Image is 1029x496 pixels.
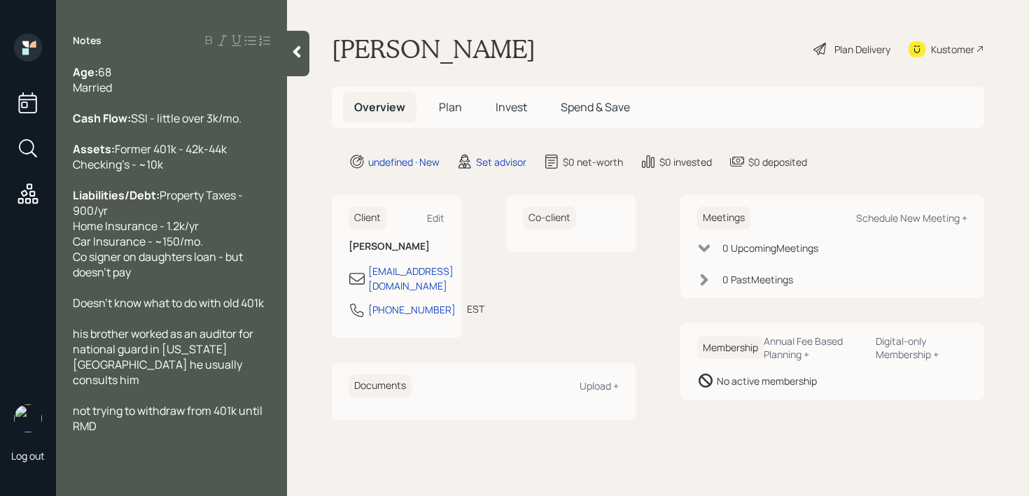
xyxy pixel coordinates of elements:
span: not trying to withdraw from 401k until RMD [73,403,265,434]
img: retirable_logo.png [14,404,42,432]
h6: Documents [349,374,412,397]
div: Upload + [580,379,619,392]
span: Plan [439,99,462,115]
div: Digital-only Membership + [876,334,967,361]
div: Schedule New Meeting + [856,211,967,225]
div: No active membership [717,374,817,388]
div: Kustomer [931,42,974,57]
span: his brother worked as an auditor for national guard in [US_STATE][GEOGRAPHIC_DATA] he usually con... [73,326,255,388]
div: 0 Upcoming Meeting s [722,241,818,255]
h6: Meetings [697,206,750,229]
span: Spend & Save [561,99,630,115]
div: Set advisor [476,155,526,169]
span: Cash Flow: [73,111,131,126]
div: Annual Fee Based Planning + [764,334,864,361]
span: Assets: [73,141,115,157]
h6: Co-client [523,206,576,229]
span: Former 401k - 42k-44k Checking's - ~10k [73,141,227,172]
span: Invest [496,99,527,115]
div: Log out [11,449,45,462]
div: $0 invested [659,155,712,169]
span: Liabilities/Debt: [73,187,160,203]
div: undefined · New [368,155,440,169]
h6: Membership [697,336,764,360]
span: Doesn't know what to do with old 401k [73,295,264,311]
label: Notes [73,34,101,48]
div: [EMAIL_ADDRESS][DOMAIN_NAME] [368,264,454,293]
span: SSI - little over 3k/mo. [131,111,241,126]
h6: Client [349,206,386,229]
div: EST [467,302,484,316]
div: Edit [427,211,444,225]
span: Property Taxes - 900/yr Home Insurance - 1.2k/yr Car Insurance - ~150/mo. Co signer on daughters ... [73,187,245,280]
div: 0 Past Meeting s [722,272,793,287]
h6: [PERSON_NAME] [349,241,444,253]
span: 68 Married [73,64,112,95]
div: Plan Delivery [834,42,890,57]
span: Age: [73,64,98,80]
span: Overview [354,99,405,115]
div: $0 deposited [748,155,807,169]
div: $0 net-worth [563,155,623,169]
div: [PHONE_NUMBER] [368,302,456,317]
h1: [PERSON_NAME] [332,34,535,64]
